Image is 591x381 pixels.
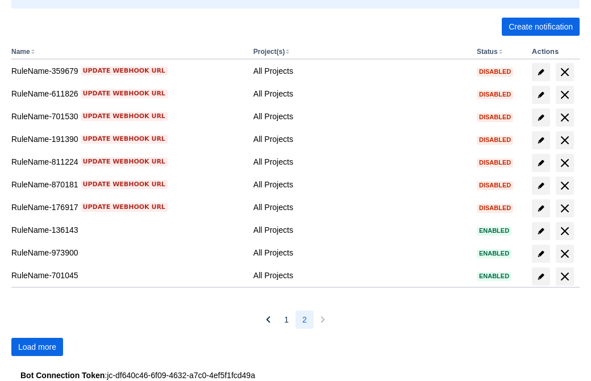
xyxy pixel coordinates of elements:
[536,227,546,236] span: edit
[536,136,546,145] span: edit
[558,179,572,192] span: delete
[253,133,468,145] div: All Projects
[536,272,546,281] span: edit
[11,202,244,213] div: RuleName-176917
[11,156,244,168] div: RuleName-811224
[536,158,546,168] span: edit
[558,65,572,79] span: delete
[536,204,546,213] span: edit
[11,88,244,99] div: RuleName-611826
[302,311,307,329] span: 2
[253,224,468,236] div: All Projects
[558,224,572,238] span: delete
[20,371,105,380] strong: Bot Connection Token
[11,48,30,56] button: Name
[295,311,314,329] button: Page 2
[11,270,244,281] div: RuleName-701045
[502,18,580,36] button: Create notification
[259,311,332,329] nav: Pagination
[558,133,572,147] span: delete
[253,111,468,122] div: All Projects
[477,250,511,257] span: Enabled
[477,228,511,234] span: Enabled
[314,311,332,329] button: Next
[277,311,295,329] button: Page 1
[253,247,468,258] div: All Projects
[536,90,546,99] span: edit
[83,203,165,212] span: Update webhook URL
[83,112,165,121] span: Update webhook URL
[477,273,511,279] span: Enabled
[558,111,572,124] span: delete
[11,224,244,236] div: RuleName-136143
[253,179,468,190] div: All Projects
[259,311,277,329] button: Previous
[83,66,165,76] span: Update webhook URL
[477,48,498,56] button: Status
[253,48,285,56] button: Project(s)
[536,68,546,77] span: edit
[253,156,468,168] div: All Projects
[558,202,572,215] span: delete
[11,133,244,145] div: RuleName-191390
[477,91,513,98] span: Disabled
[477,114,513,120] span: Disabled
[284,311,289,329] span: 1
[253,65,468,77] div: All Projects
[18,338,56,356] span: Load more
[477,69,513,75] span: Disabled
[253,270,468,281] div: All Projects
[11,338,63,356] button: Load more
[509,18,573,36] span: Create notification
[558,247,572,261] span: delete
[11,111,244,122] div: RuleName-701530
[477,182,513,189] span: Disabled
[536,181,546,190] span: edit
[253,202,468,213] div: All Projects
[536,113,546,122] span: edit
[11,179,244,190] div: RuleName-870181
[527,45,580,60] th: Actions
[83,89,165,98] span: Update webhook URL
[20,370,571,381] div: : jc-df640c46-6f09-4632-a7c0-4ef5f1fcd49a
[536,249,546,258] span: edit
[477,205,513,211] span: Disabled
[558,156,572,170] span: delete
[83,180,165,189] span: Update webhook URL
[11,65,244,77] div: RuleName-359679
[558,88,572,102] span: delete
[253,88,468,99] div: All Projects
[83,157,165,166] span: Update webhook URL
[558,270,572,283] span: delete
[477,160,513,166] span: Disabled
[83,135,165,144] span: Update webhook URL
[477,137,513,143] span: Disabled
[11,247,244,258] div: RuleName-973900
